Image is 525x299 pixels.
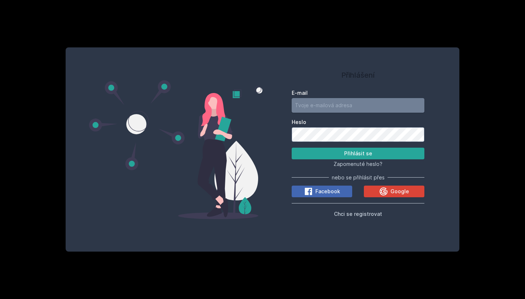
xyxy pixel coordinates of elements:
[315,188,340,195] span: Facebook
[334,211,382,217] span: Chci se registrovat
[390,188,409,195] span: Google
[292,119,424,126] label: Heslo
[334,209,382,218] button: Chci se registrovat
[364,186,424,197] button: Google
[292,70,424,81] h1: Přihlášení
[292,98,424,113] input: Tvoje e-mailová adresa
[292,186,352,197] button: Facebook
[292,89,424,97] label: E-mail
[334,161,382,167] span: Zapomenuté heslo?
[332,174,385,181] span: nebo se přihlásit přes
[292,148,424,159] button: Přihlásit se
